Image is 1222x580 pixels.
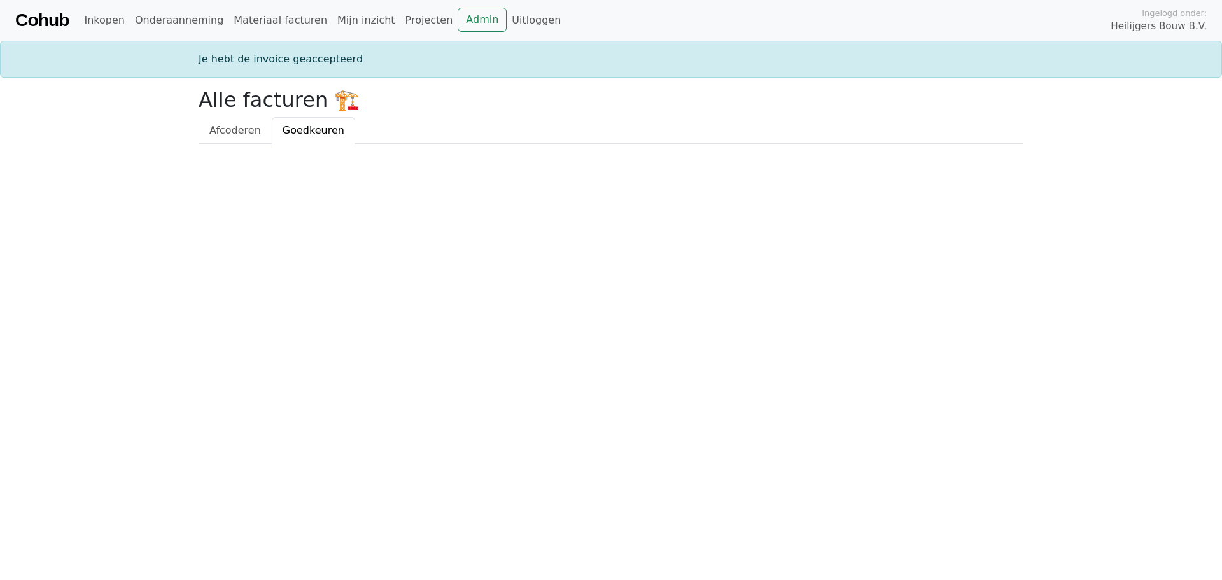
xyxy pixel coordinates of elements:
[228,8,332,33] a: Materiaal facturen
[272,117,355,144] a: Goedkeuren
[400,8,458,33] a: Projecten
[130,8,228,33] a: Onderaanneming
[458,8,507,32] a: Admin
[283,124,344,136] span: Goedkeuren
[1142,7,1207,19] span: Ingelogd onder:
[15,5,69,36] a: Cohub
[191,52,1031,67] div: Je hebt de invoice geaccepteerd
[199,117,272,144] a: Afcoderen
[507,8,566,33] a: Uitloggen
[199,88,1023,112] h2: Alle facturen 🏗️
[1111,19,1207,34] span: Heilijgers Bouw B.V.
[79,8,129,33] a: Inkopen
[209,124,261,136] span: Afcoderen
[332,8,400,33] a: Mijn inzicht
